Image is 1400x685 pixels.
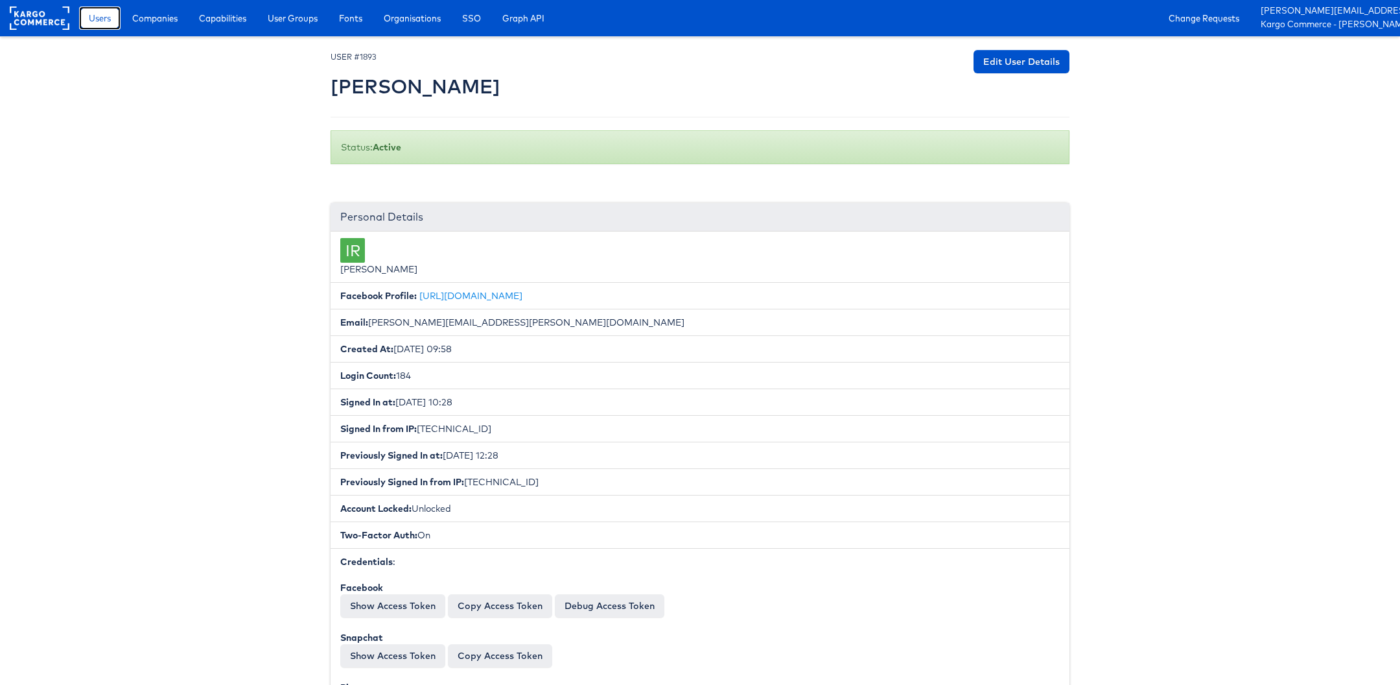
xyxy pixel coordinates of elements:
div: Personal Details [331,203,1069,232]
li: [TECHNICAL_ID] [331,468,1069,496]
span: Organisations [384,12,441,25]
a: Debug Access Token [555,594,664,618]
li: [DATE] 09:58 [331,335,1069,363]
span: Companies [132,12,178,25]
b: Facebook [340,582,383,594]
a: Kargo Commerce - [PERSON_NAME] [1261,18,1390,32]
b: Previously Signed In at: [340,450,443,461]
b: Credentials [340,556,393,568]
span: SSO [462,12,481,25]
small: USER #1893 [331,52,377,62]
span: Fonts [339,12,362,25]
b: Created At: [340,343,393,355]
span: Capabilities [199,12,246,25]
li: Unlocked [331,495,1069,522]
a: Graph API [493,6,554,30]
a: Users [79,6,121,30]
li: [PERSON_NAME] [331,232,1069,283]
li: [PERSON_NAME][EMAIL_ADDRESS][PERSON_NAME][DOMAIN_NAME] [331,309,1069,336]
b: Account Locked: [340,503,412,514]
li: [TECHNICAL_ID] [331,415,1069,442]
b: Snapchat [340,632,383,643]
b: Active [373,141,401,153]
button: Show Access Token [340,644,445,667]
a: [URL][DOMAIN_NAME] [419,290,522,302]
button: Show Access Token [340,594,445,618]
a: SSO [452,6,491,30]
span: Graph API [502,12,544,25]
button: Copy Access Token [448,594,552,618]
a: Capabilities [189,6,256,30]
li: [DATE] 10:28 [331,389,1069,416]
div: IR [340,238,365,263]
button: Copy Access Token [448,644,552,667]
a: User Groups [258,6,327,30]
a: Change Requests [1159,6,1249,30]
b: Previously Signed In from IP: [340,476,464,488]
a: Companies [122,6,187,30]
a: Organisations [374,6,450,30]
b: Email: [340,317,368,328]
a: Edit User Details [974,50,1069,73]
b: Login Count: [340,370,396,381]
span: Users [89,12,111,25]
div: Status: [331,130,1069,164]
li: [DATE] 12:28 [331,442,1069,469]
b: Signed In at: [340,396,395,408]
span: User Groups [268,12,318,25]
h2: [PERSON_NAME] [331,76,500,97]
b: Two-Factor Auth: [340,529,417,541]
li: On [331,522,1069,549]
a: Fonts [329,6,372,30]
b: Facebook Profile: [340,290,417,302]
li: 184 [331,362,1069,389]
a: [PERSON_NAME][EMAIL_ADDRESS][PERSON_NAME][DOMAIN_NAME] [1261,5,1390,18]
b: Signed In from IP: [340,423,417,435]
